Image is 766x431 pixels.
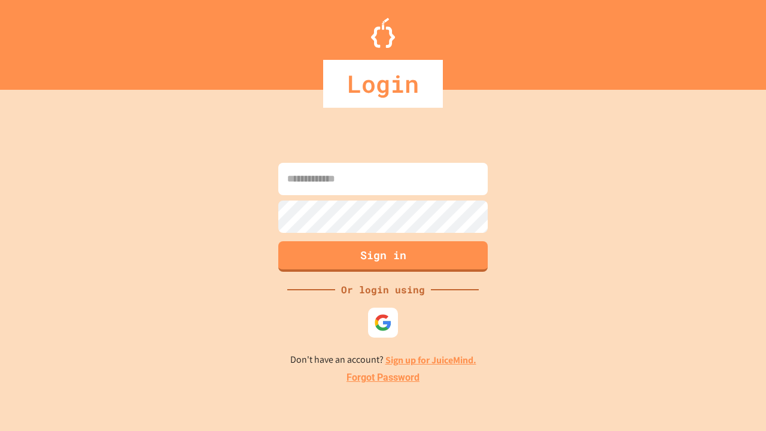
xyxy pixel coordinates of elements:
[385,354,476,366] a: Sign up for JuiceMind.
[323,60,443,108] div: Login
[278,241,488,272] button: Sign in
[374,314,392,332] img: google-icon.svg
[335,283,431,297] div: Or login using
[346,371,420,385] a: Forgot Password
[290,353,476,368] p: Don't have an account?
[371,18,395,48] img: Logo.svg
